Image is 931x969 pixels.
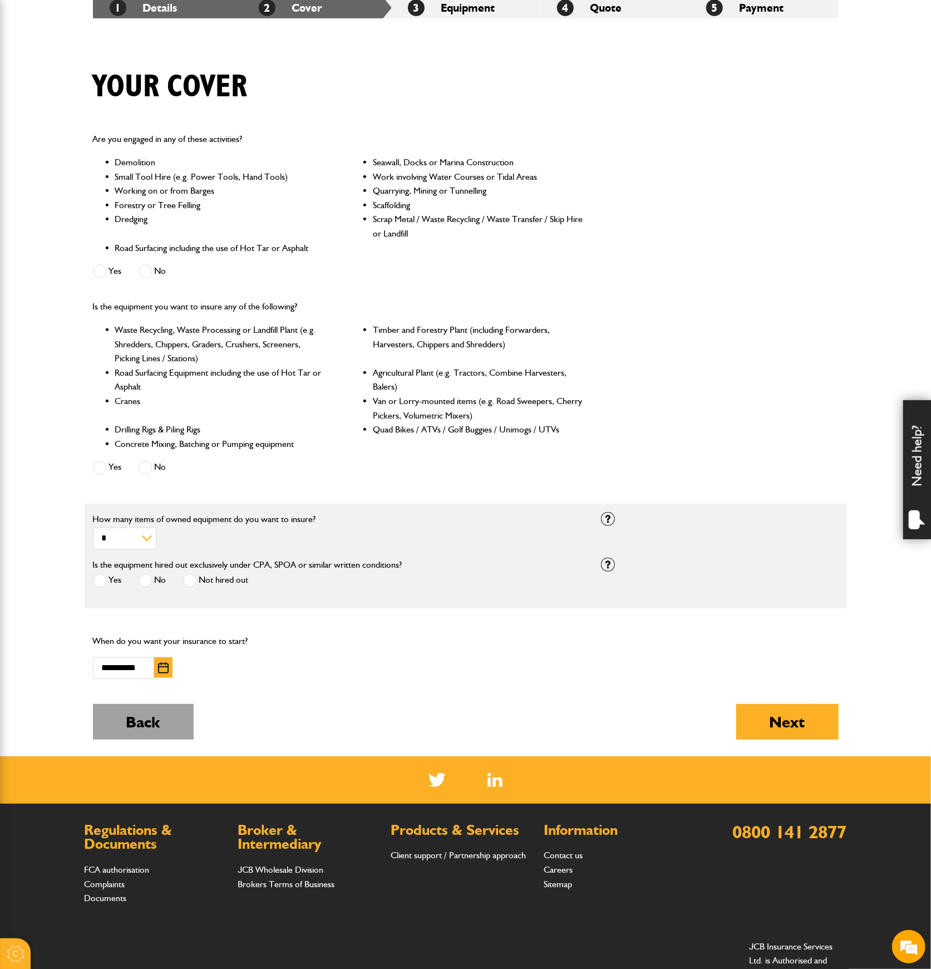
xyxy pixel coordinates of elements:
li: Dredging [115,212,326,240]
h1: Your cover [93,68,248,106]
button: Next [736,704,839,740]
a: Careers [544,864,573,875]
a: LinkedIn [487,773,503,787]
li: Quad Bikes / ATVs / Golf Buggies / Unimogs / UTVs [373,422,584,437]
a: Sitemap [544,879,572,889]
li: Road Surfacing including the use of Hot Tar or Asphalt [115,241,326,255]
label: No [139,574,166,588]
a: 1Details [110,1,178,14]
label: Is the equipment hired out exclusively under CPA, SPOA or similar written conditions? [93,560,402,569]
li: Quarrying, Mining or Tunnelling [373,184,584,198]
p: Are you engaged in any of these activities? [93,132,584,146]
button: Back [93,704,194,740]
a: JCB Wholesale Division [238,864,323,875]
label: Yes [93,264,122,278]
h2: Products & Services [391,823,533,838]
label: Yes [93,574,122,588]
a: 0800 141 2877 [733,821,847,843]
li: Working on or from Barges [115,184,326,198]
li: Timber and Forestry Plant (including Forwarders, Harvesters, Chippers and Shredders) [373,323,584,366]
a: Client support / Partnership approach [391,850,526,860]
img: Twitter [428,773,446,787]
a: Brokers Terms of Business [238,879,334,889]
h2: Broker & Intermediary [238,823,380,852]
li: Seawall, Docks or Marina Construction [373,155,584,170]
label: Not hired out [183,574,249,588]
label: No [139,264,166,278]
p: When do you want your insurance to start? [93,634,331,648]
h2: Information [544,823,686,838]
a: Documents [85,893,127,903]
li: Demolition [115,155,326,170]
img: Choose date [158,662,169,673]
div: Need help? [903,400,931,539]
li: Cranes [115,394,326,422]
li: Concrete Mixing, Batching or Pumping equipment [115,437,326,451]
li: Van or Lorry-mounted items (e.g. Road Sweepers, Cherry Pickers, Volumetric Mixers) [373,394,584,422]
li: Work involving Water Courses or Tidal Areas [373,170,584,184]
img: Linked In [487,773,503,787]
li: Scaffolding [373,198,584,213]
label: No [139,461,166,475]
li: Scrap Metal / Waste Recycling / Waste Transfer / Skip Hire or Landfill [373,212,584,240]
label: How many items of owned equipment do you want to insure? [93,515,584,524]
h2: Regulations & Documents [85,823,226,852]
a: Contact us [544,850,583,860]
li: Drilling Rigs & Piling Rigs [115,422,326,437]
p: Is the equipment you want to insure any of the following? [93,299,584,314]
li: Road Surfacing Equipment including the use of Hot Tar or Asphalt [115,366,326,394]
li: Waste Recycling, Waste Processing or Landfill Plant (e.g. Shredders, Chippers, Graders, Crushers,... [115,323,326,366]
a: Complaints [85,879,125,889]
li: Agricultural Plant (e.g. Tractors, Combine Harvesters, Balers) [373,366,584,394]
label: Yes [93,461,122,475]
li: Forestry or Tree Felling [115,198,326,213]
li: Small Tool Hire (e.g. Power Tools, Hand Tools) [115,170,326,184]
a: FCA authorisation [85,864,150,875]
